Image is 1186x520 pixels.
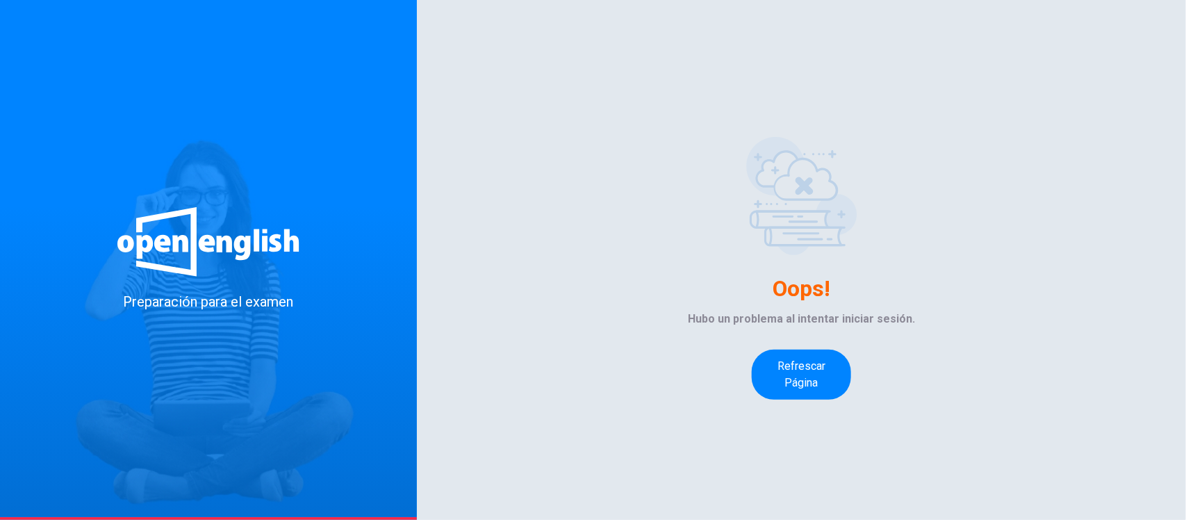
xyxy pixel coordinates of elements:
img: Empty [746,137,857,255]
h4: Oops! [773,277,830,300]
img: logo [117,207,300,277]
span: Preparación para el examen [124,293,294,310]
span: Hubo un problema al intentar iniciar sesión. [688,311,915,327]
button: Refrescar página [752,350,851,400]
